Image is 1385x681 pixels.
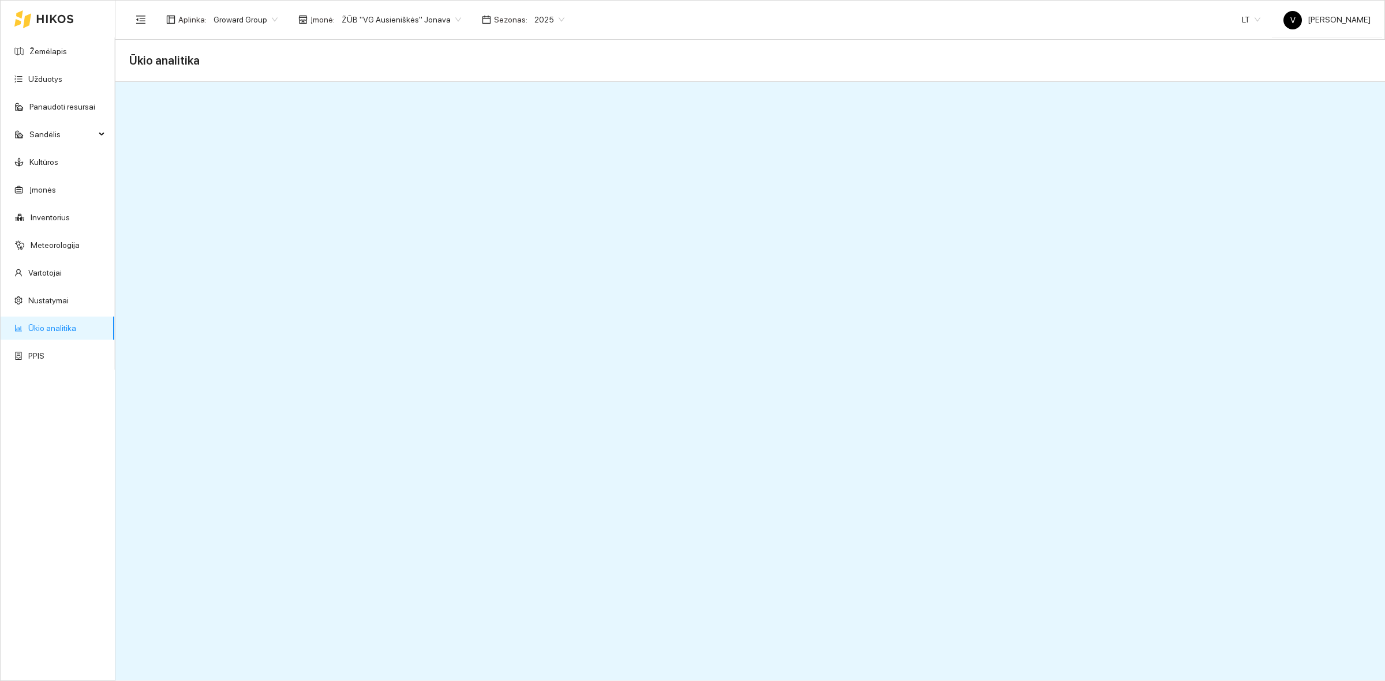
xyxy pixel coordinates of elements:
a: Užduotys [28,74,62,84]
a: Įmonės [29,185,56,194]
span: [PERSON_NAME] [1283,15,1371,24]
a: Nustatymai [28,296,69,305]
span: Aplinka : [178,13,207,26]
span: Sezonas : [494,13,527,26]
span: calendar [482,15,491,24]
a: Ūkio analitika [28,323,76,333]
a: Vartotojai [28,268,62,277]
span: layout [166,15,175,24]
a: Kultūros [29,157,58,167]
span: Sandėlis [29,123,95,146]
a: Inventorius [31,213,70,222]
span: Ūkio analitika [129,51,200,70]
span: V [1290,11,1296,29]
span: Įmonė : [310,13,335,26]
a: Panaudoti resursai [29,102,95,111]
span: shop [298,15,308,24]
button: menu-fold [129,8,152,31]
span: ŽŪB "VG Ausieniškės" Jonava [342,11,461,28]
span: menu-fold [136,14,146,25]
span: 2025 [534,11,564,28]
a: PPIS [28,351,44,360]
a: Meteorologija [31,240,80,250]
span: LT [1242,11,1260,28]
a: Žemėlapis [29,47,67,56]
span: Groward Group [214,11,278,28]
